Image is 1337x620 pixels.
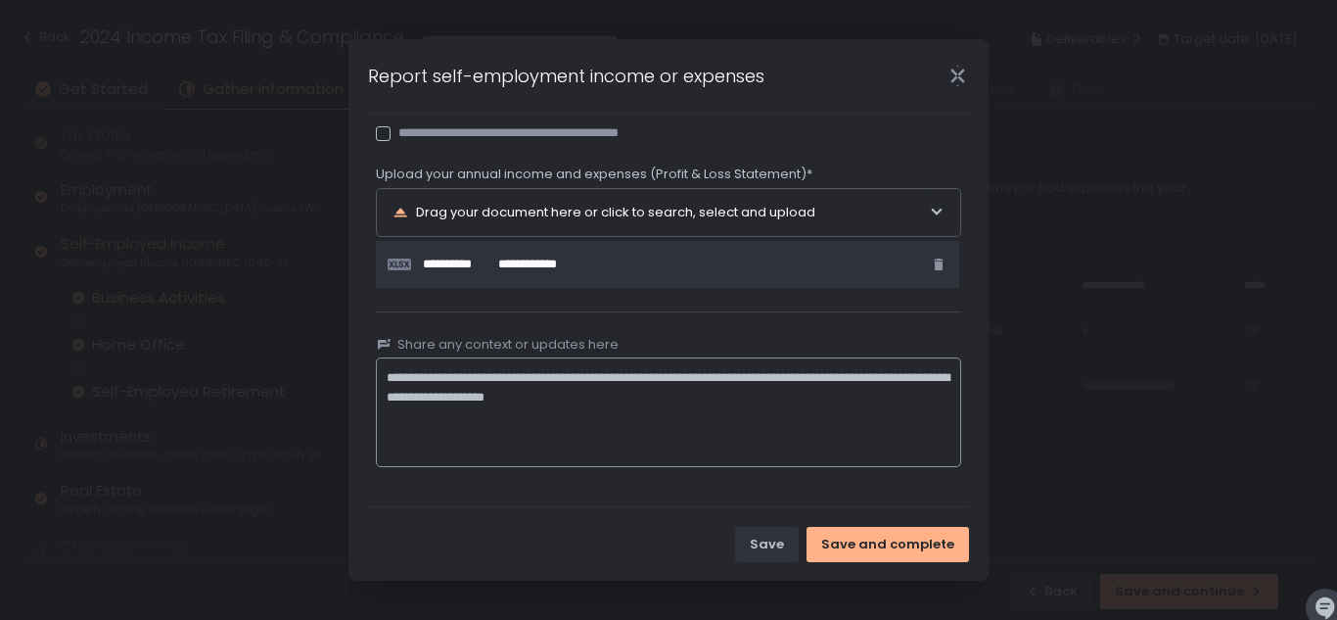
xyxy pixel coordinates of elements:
div: Close [926,65,989,87]
div: Save and complete [821,536,954,553]
span: Share any context or updates here [397,336,619,354]
span: Upload your annual income and expenses (Profit & Loss Statement)* [376,166,812,183]
div: Save [750,536,784,553]
button: Save and complete [807,527,969,562]
h1: Report self-employment income or expenses [368,63,764,89]
button: Save [735,527,799,562]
